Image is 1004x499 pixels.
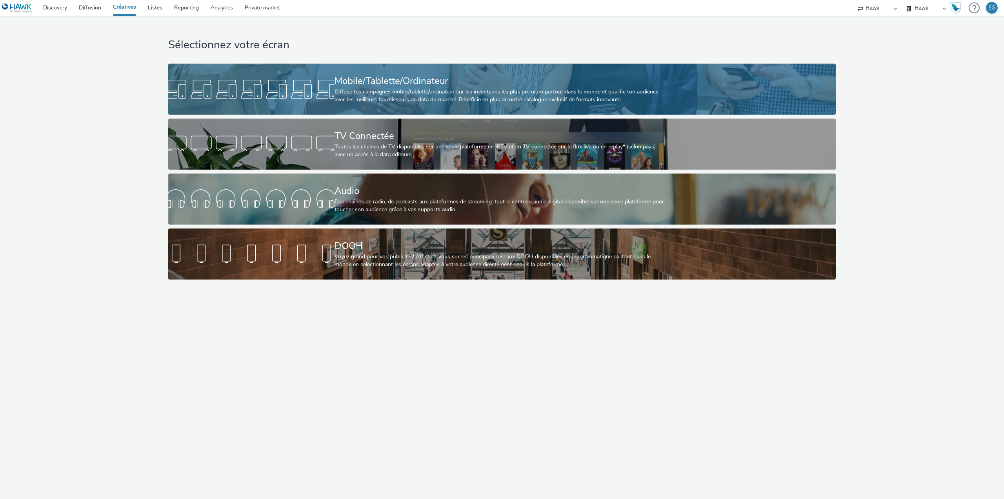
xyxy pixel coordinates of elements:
[335,74,667,88] div: Mobile/Tablette/Ordinateur
[335,253,667,269] div: Voyez grand pour vos publicités! Affichez-vous sur les principaux réseaux DOOH disponibles en pro...
[168,119,836,170] a: TV ConnectéeToutes les chaines de TV disponibles sur une seule plateforme en IPTV et en TV connec...
[335,239,667,253] div: DOOH
[168,228,836,280] a: DOOHVoyez grand pour vos publicités! Affichez-vous sur les principaux réseaux DOOH disponibles en...
[335,143,667,159] div: Toutes les chaines de TV disponibles sur une seule plateforme en IPTV et en TV connectée sur le f...
[988,2,995,14] div: EG
[335,129,667,143] div: TV Connectée
[2,3,32,13] img: undefined Logo
[335,184,667,198] div: Audio
[335,88,667,104] div: Diffuse tes campagnes mobile/tablette/ordinateur sur les inventaires les plus premium partout dan...
[335,198,667,214] div: Des chaînes de radio, de podcasts aux plateformes de streaming: tout le contenu audio digital dis...
[950,2,962,14] img: Hawk Academy
[168,64,836,115] a: Mobile/Tablette/OrdinateurDiffuse tes campagnes mobile/tablette/ordinateur sur les inventaires le...
[950,2,965,14] a: Hawk Academy
[168,174,836,225] a: AudioDes chaînes de radio, de podcasts aux plateformes de streaming: tout le contenu audio digita...
[168,38,836,53] h1: Sélectionnez votre écran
